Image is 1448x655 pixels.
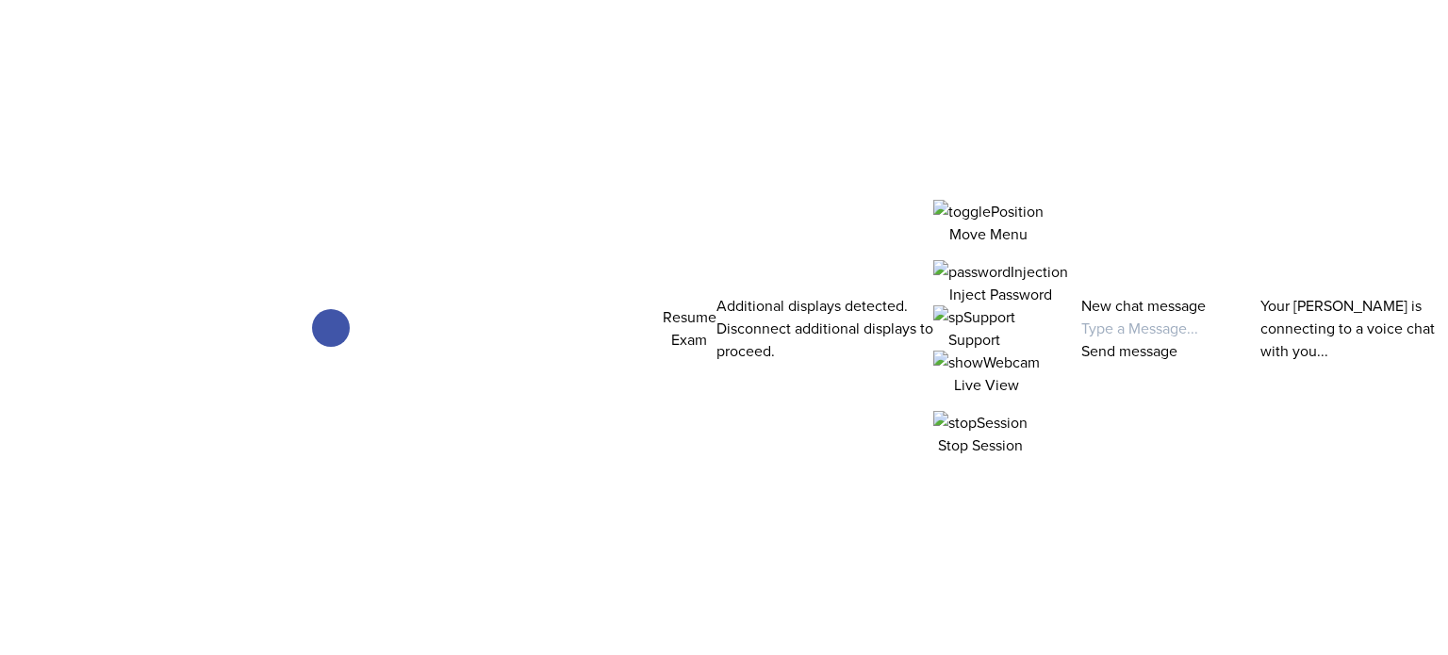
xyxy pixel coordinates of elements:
[1081,339,1177,362] button: Send message
[933,222,1044,245] p: Move Menu
[716,295,933,361] span: Additional displays detected. Disconnect additional displays to proceed.
[933,260,1068,283] img: passwordInjection
[1081,295,1206,316] label: New chat message
[933,200,1044,222] img: togglePosition
[933,411,1028,434] img: stopSession
[1081,340,1177,361] span: Send message
[933,305,1015,351] button: Support
[663,305,716,351] button: Resume Exam
[933,283,1068,305] p: Inject Password
[933,200,1044,245] button: Move Menu
[933,260,1068,305] button: Inject Password
[933,305,1015,328] img: spSupport
[1260,294,1448,362] p: Your [PERSON_NAME] is connecting to a voice chat with you...
[1081,317,1244,339] input: Type a Message...
[933,434,1028,456] p: Stop Session
[933,411,1028,456] button: Stop Session
[933,373,1040,396] p: Live View
[933,351,1040,373] img: showWebcam
[933,351,1040,396] button: Live View
[933,328,1015,351] p: Support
